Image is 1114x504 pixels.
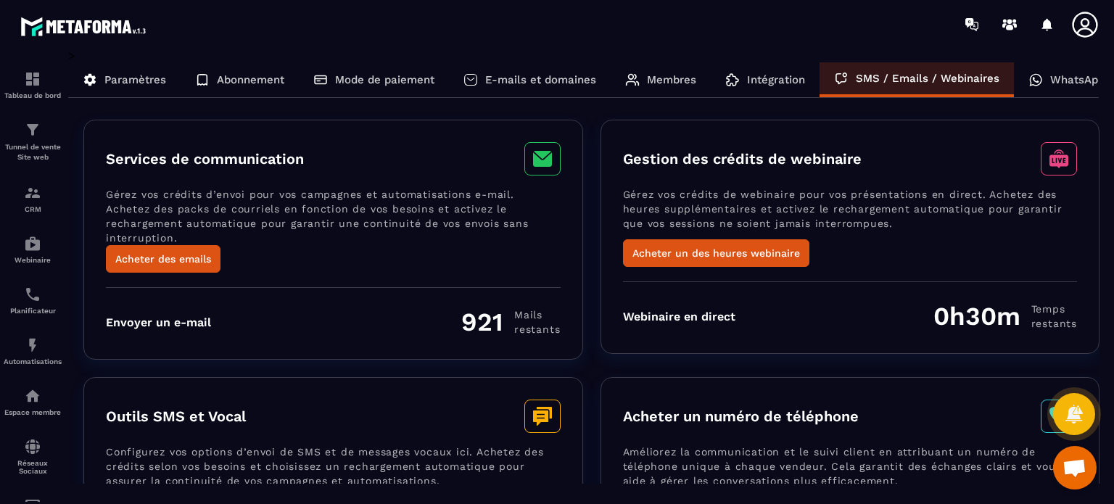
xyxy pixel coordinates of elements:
p: Planificateur [4,307,62,315]
a: automationsautomationsWebinaire [4,224,62,275]
img: automations [24,235,41,252]
p: Intégration [747,73,805,86]
div: Ouvrir le chat [1053,446,1097,489]
img: formation [24,70,41,88]
p: Gérez vos crédits de webinaire pour vos présentations en direct. Achetez des heures supplémentair... [623,187,1078,239]
div: 0h30m [933,301,1077,331]
p: Membres [647,73,696,86]
p: Tunnel de vente Site web [4,142,62,162]
span: Mails [514,307,560,322]
p: Espace membre [4,408,62,416]
p: Tableau de bord [4,91,62,99]
a: formationformationTableau de bord [4,59,62,110]
a: social-networksocial-networkRéseaux Sociaux [4,427,62,486]
img: automations [24,336,41,354]
span: restants [514,322,560,336]
span: restants [1031,316,1077,331]
h3: Outils SMS et Vocal [106,408,246,425]
p: Gérez vos crédits d’envoi pour vos campagnes et automatisations e-mail. Achetez des packs de cour... [106,187,561,245]
p: Réseaux Sociaux [4,459,62,475]
img: formation [24,121,41,139]
a: automationsautomationsEspace membre [4,376,62,427]
h3: Gestion des crédits de webinaire [623,150,862,168]
img: scheduler [24,286,41,303]
img: logo [20,13,151,40]
img: automations [24,387,41,405]
button: Acheter un des heures webinaire [623,239,809,267]
div: 921 [461,307,560,337]
a: formationformationTunnel de vente Site web [4,110,62,173]
p: SMS / Emails / Webinaires [856,72,999,85]
span: Temps [1031,302,1077,316]
p: Mode de paiement [335,73,434,86]
p: Configurez vos options d’envoi de SMS et de messages vocaux ici. Achetez des crédits selon vos be... [106,445,561,497]
p: WhatsApp [1050,73,1105,86]
h3: Services de communication [106,150,304,168]
button: Acheter des emails [106,245,220,273]
h3: Acheter un numéro de téléphone [623,408,859,425]
img: social-network [24,438,41,455]
p: E-mails et domaines [485,73,596,86]
img: formation [24,184,41,202]
p: Améliorez la communication et le suivi client en attribuant un numéro de téléphone unique à chaqu... [623,445,1078,497]
a: schedulerschedulerPlanificateur [4,275,62,326]
p: CRM [4,205,62,213]
p: Abonnement [217,73,284,86]
p: Automatisations [4,358,62,365]
a: automationsautomationsAutomatisations [4,326,62,376]
p: Webinaire [4,256,62,264]
div: Webinaire en direct [623,310,735,323]
p: Paramètres [104,73,166,86]
div: Envoyer un e-mail [106,315,211,329]
a: formationformationCRM [4,173,62,224]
